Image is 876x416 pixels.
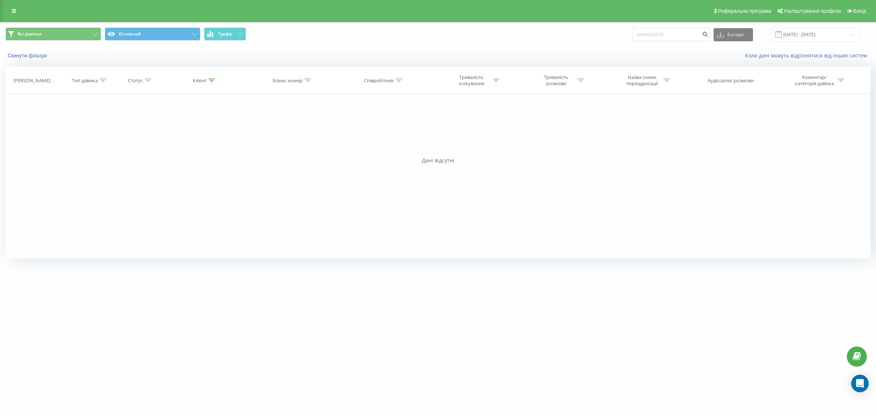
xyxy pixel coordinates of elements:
span: Графік [218,31,233,37]
div: Аудіозапис розмови [708,77,754,84]
button: Графік [204,27,246,41]
button: Всі дзвінки [5,27,101,41]
div: Клієнт [193,77,207,84]
div: Статус [128,77,143,84]
div: Тривалість очікування [452,74,491,87]
span: Всі дзвінки [18,31,42,37]
button: Скинути фільтри [5,52,51,59]
div: Співробітник [364,77,394,84]
div: Дані відсутні [5,157,871,164]
div: Тип дзвінка [72,77,98,84]
button: Основний [105,27,200,41]
button: Експорт [714,28,753,41]
input: Пошук за номером [633,28,710,41]
div: Open Intercom Messenger [851,375,869,392]
div: Коментар/категорія дзвінка [793,74,836,87]
div: Назва схеми переадресації [623,74,662,87]
div: Бізнес номер [273,77,303,84]
a: Коли дані можуть відрізнятися вiд інших систем [745,52,871,59]
span: Налаштування профілю [784,8,841,14]
div: Тривалість розмови [537,74,576,87]
span: Вихід [853,8,866,14]
div: [PERSON_NAME] [14,77,50,84]
span: Реферальна програма [718,8,772,14]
